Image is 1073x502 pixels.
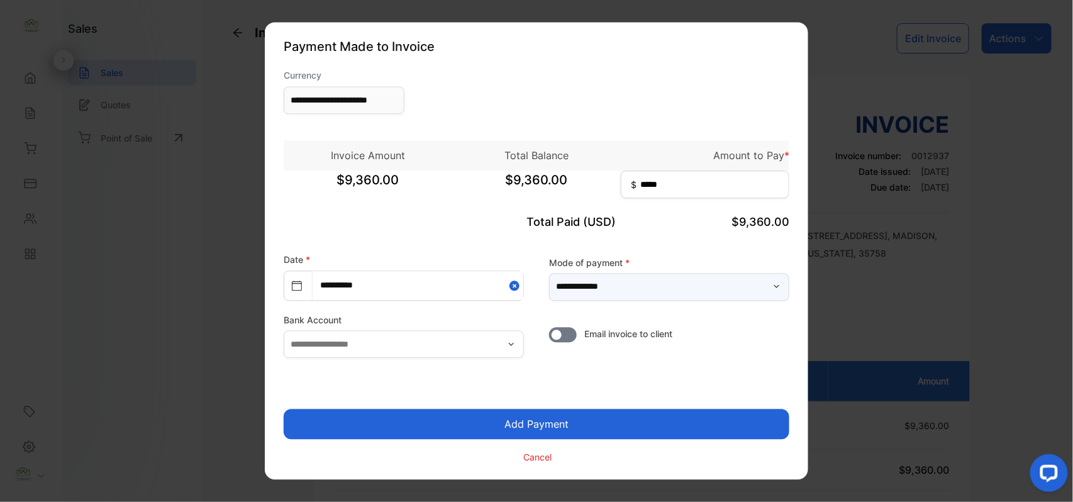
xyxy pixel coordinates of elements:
[452,148,621,164] p: Total Balance
[284,69,404,82] label: Currency
[621,148,789,164] p: Amount to Pay
[284,171,452,203] span: $9,360.00
[452,214,621,231] p: Total Paid (USD)
[584,328,672,341] span: Email invoice to client
[284,38,789,57] p: Payment Made to Invoice
[284,255,310,265] label: Date
[731,216,789,229] span: $9,360.00
[452,171,621,203] span: $9,360.00
[284,410,789,440] button: Add Payment
[524,450,552,464] p: Cancel
[1020,449,1073,502] iframe: LiveChat chat widget
[549,256,789,269] label: Mode of payment
[284,148,452,164] p: Invoice Amount
[631,179,637,192] span: $
[509,272,523,300] button: Close
[284,314,524,327] label: Bank Account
